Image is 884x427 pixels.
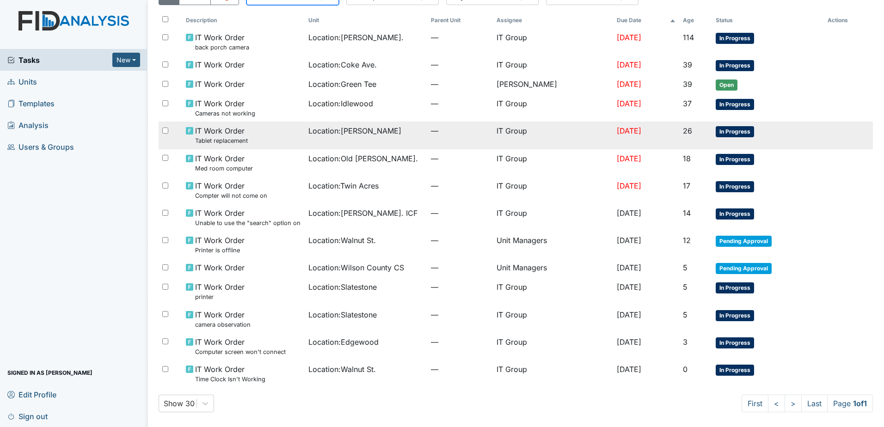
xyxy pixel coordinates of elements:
span: 18 [683,154,691,163]
small: Computer screen won't connect [195,348,286,356]
th: Toggle SortBy [427,12,492,28]
span: IT Work Order [195,262,245,273]
td: IT Group [493,204,613,231]
span: 39 [683,60,692,69]
span: Open [716,79,737,91]
span: [DATE] [617,263,641,272]
span: Location : Walnut St. [308,235,376,246]
a: < [768,395,785,412]
span: Location : Coke Ave. [308,59,377,70]
span: 12 [683,236,691,245]
th: Toggle SortBy [679,12,712,28]
td: IT Group [493,55,613,75]
span: — [431,336,489,348]
span: Sign out [7,409,48,423]
span: 114 [683,33,694,42]
strong: 1 of 1 [853,399,867,408]
span: — [431,262,489,273]
span: Units [7,74,37,89]
th: Toggle SortBy [613,12,679,28]
span: [DATE] [617,33,641,42]
span: IT Work Order Computer screen won't connect [195,336,286,356]
td: [PERSON_NAME] [493,75,613,94]
span: In Progress [716,208,754,220]
td: IT Group [493,177,613,204]
span: — [431,235,489,246]
small: Tablet replacement [195,136,248,145]
span: Location : Edgewood [308,336,379,348]
th: Actions [824,12,870,28]
span: IT Work Order Tablet replacement [195,125,248,145]
span: IT Work Order Cameras not working [195,98,255,118]
td: IT Group [493,278,613,305]
span: Location : Walnut St. [308,364,376,375]
span: Edit Profile [7,387,56,402]
a: Tasks [7,55,112,66]
span: Signed in as [PERSON_NAME] [7,366,92,380]
span: IT Work Order Compter will not come on [195,180,267,200]
small: Compter will not come on [195,191,267,200]
span: [DATE] [617,126,641,135]
span: — [431,153,489,164]
span: Location : Old [PERSON_NAME]. [308,153,418,164]
span: In Progress [716,99,754,110]
small: camera observation [195,320,251,329]
span: Users & Groups [7,140,74,154]
button: New [112,53,140,67]
span: — [431,180,489,191]
span: [DATE] [617,154,641,163]
a: First [742,395,768,412]
small: back porch camera [195,43,249,52]
span: Location : [PERSON_NAME]. [308,32,404,43]
span: [DATE] [617,208,641,218]
span: [DATE] [617,282,641,292]
span: Location : Slatestone [308,309,377,320]
span: In Progress [716,337,754,348]
span: 26 [683,126,692,135]
span: IT Work Order Time Clock Isn't Working [195,364,265,384]
span: IT Work Order camera observation [195,309,251,329]
span: In Progress [716,154,754,165]
small: Cameras not working [195,109,255,118]
span: [DATE] [617,310,641,319]
span: 14 [683,208,691,218]
td: Unit Managers [493,258,613,278]
span: Pending Approval [716,263,772,274]
th: Assignee [493,12,613,28]
span: 3 [683,337,688,347]
span: Templates [7,96,55,110]
span: In Progress [716,365,754,376]
small: printer [195,293,245,301]
span: [DATE] [617,99,641,108]
td: IT Group [493,333,613,360]
small: Printer is offline [195,246,245,255]
small: Unable to use the "search" option on cameras. [195,219,301,227]
span: IT Work Order back porch camera [195,32,249,52]
span: — [431,125,489,136]
span: Page [827,395,873,412]
td: IT Group [493,28,613,55]
span: IT Work Order Med room computer [195,153,253,173]
span: Location : Idlewood [308,98,373,109]
span: IT Work Order printer [195,281,245,301]
th: Toggle SortBy [182,12,305,28]
span: [DATE] [617,236,641,245]
span: [DATE] [617,60,641,69]
small: Med room computer [195,164,253,173]
span: Location : [PERSON_NAME] [308,125,401,136]
span: — [431,79,489,90]
span: 39 [683,79,692,89]
span: Pending Approval [716,236,772,247]
span: In Progress [716,33,754,44]
span: 17 [683,181,690,190]
span: 37 [683,99,692,108]
input: Toggle All Rows Selected [162,16,168,22]
span: In Progress [716,282,754,293]
span: — [431,207,489,219]
td: Unit Managers [493,231,613,258]
span: IT Work Order Printer is offline [195,235,245,255]
th: Toggle SortBy [305,12,427,28]
td: IT Group [493,305,613,333]
a: > [785,395,802,412]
